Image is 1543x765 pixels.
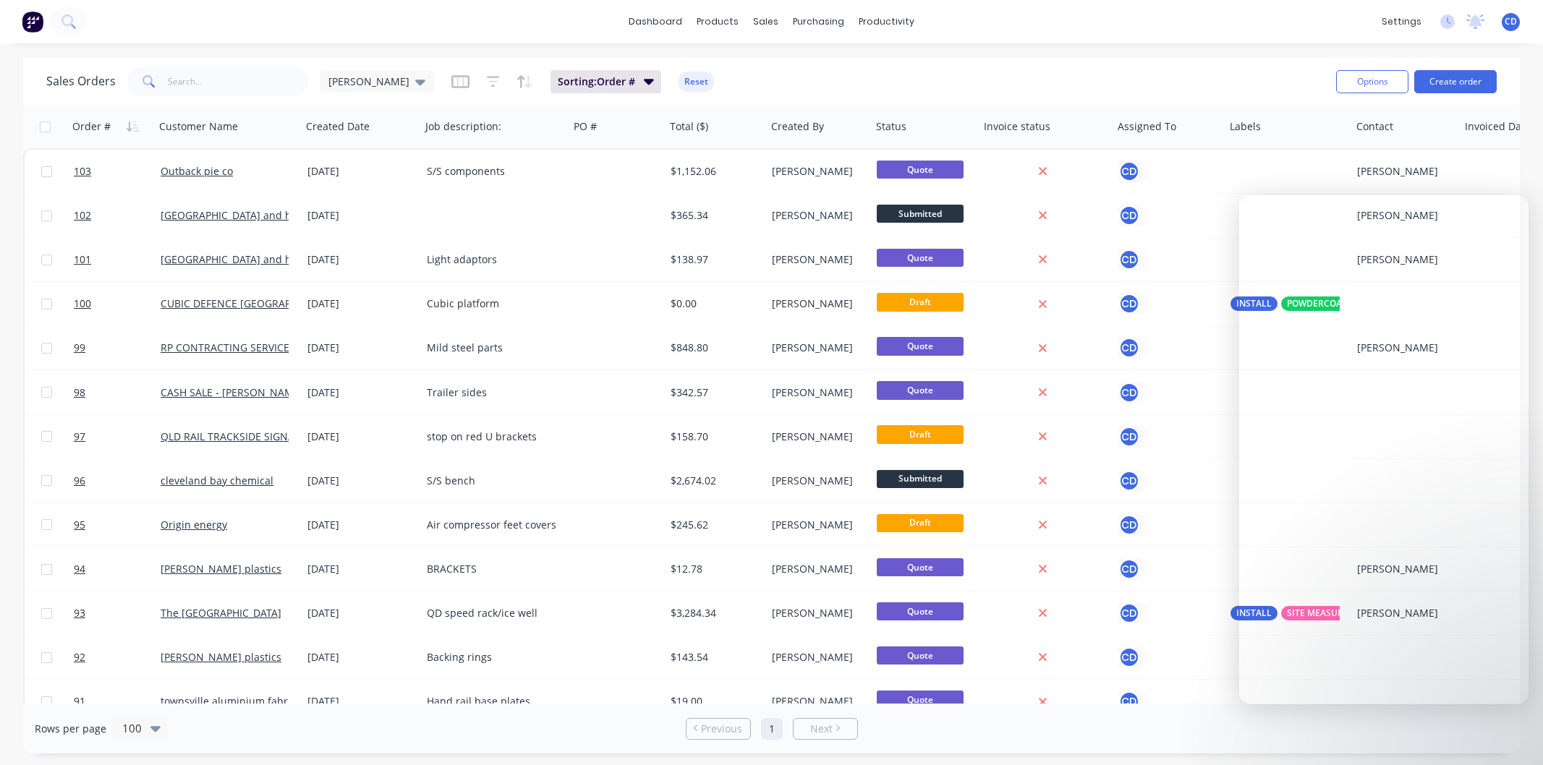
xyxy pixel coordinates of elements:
span: Quote [877,381,964,399]
button: CD [1118,249,1140,270]
iframe: Intercom live chat [1494,716,1529,751]
div: [PERSON_NAME] [772,164,861,179]
span: INSTALL [1236,296,1272,311]
button: CD [1118,382,1140,403]
div: Cubic platform [427,296,557,311]
div: [DATE] [307,562,415,576]
button: CD [1118,691,1140,712]
h1: Sales Orders [46,74,116,88]
div: Status [876,119,906,134]
div: [DATE] [307,252,415,267]
div: CD [1118,602,1140,624]
a: [GEOGRAPHIC_DATA] and health service [161,208,353,222]
a: Origin energy [161,518,227,531]
a: 97 [74,415,161,458]
div: [DATE] [307,164,415,179]
div: [PERSON_NAME] [772,518,861,532]
div: CD [1118,293,1140,315]
div: Assigned To [1118,119,1176,134]
div: products [689,11,746,33]
span: 98 [74,385,85,400]
button: Sorting:Order # [551,70,661,93]
div: [PERSON_NAME] [772,694,861,709]
div: CD [1118,646,1140,668]
div: [PERSON_NAME] [772,252,861,267]
div: Created Date [306,119,370,134]
button: Reset [679,72,714,92]
a: CUBIC DEFENCE [GEOGRAPHIC_DATA] [161,296,340,310]
a: dashboard [621,11,689,33]
div: [DATE] [307,296,415,311]
div: $19.00 [671,694,756,709]
a: [GEOGRAPHIC_DATA] and health service [161,252,353,266]
button: CD [1118,514,1140,536]
span: Quote [877,691,964,709]
div: [PERSON_NAME] [772,562,861,576]
button: Options [1336,70,1408,93]
div: [PERSON_NAME] [772,341,861,355]
span: Quote [877,602,964,620]
a: townsville aluminium fabrication [161,694,320,708]
span: [PERSON_NAME] [328,74,409,89]
a: Previous page [687,722,750,736]
span: Draft [877,514,964,532]
span: 97 [74,429,85,444]
button: CD [1118,558,1140,580]
div: [PERSON_NAME] [1357,164,1449,179]
div: Contact [1356,119,1393,134]
span: Sorting: Order # [558,74,635,89]
div: PO # [574,119,597,134]
span: 102 [74,208,91,223]
div: purchasing [786,11,851,33]
span: CD [1505,15,1517,28]
span: 100 [74,296,91,311]
span: Quote [877,646,964,664]
div: $365.34 [671,208,756,223]
div: BRACKETS [427,562,557,576]
button: CD [1118,470,1140,492]
div: $158.70 [671,429,756,444]
span: Submitted [877,470,964,488]
div: [PERSON_NAME] [772,606,861,620]
button: CD [1118,205,1140,226]
div: CD [1118,337,1140,359]
span: Quote [877,161,964,179]
a: 96 [74,459,161,503]
a: 98 [74,371,161,414]
input: Search... [168,67,309,96]
div: $1,152.06 [671,164,756,179]
span: 101 [74,252,91,267]
span: 96 [74,474,85,488]
div: Job description: [425,119,501,134]
a: Page 1 is your current page [761,718,783,740]
div: [DATE] [307,385,415,400]
button: INSTALLSITE MEASURE [1230,606,1354,620]
div: Total ($) [670,119,708,134]
a: QLD RAIL TRACKSIDE SIGNALS DEPOT [161,429,341,443]
div: CD [1118,426,1140,448]
div: [PERSON_NAME] [772,385,861,400]
a: 94 [74,547,161,591]
div: $12.78 [671,562,756,576]
a: 100 [74,282,161,325]
span: 93 [74,606,85,620]
span: Rows per page [35,722,106,736]
div: Order # [72,119,111,134]
div: [PERSON_NAME] [772,650,861,664]
div: $138.97 [671,252,756,267]
img: Factory [22,11,43,33]
iframe: Intercom live chat [1239,195,1529,704]
a: 99 [74,326,161,369]
div: QD speed rack/ice well [427,606,557,620]
a: 102 [74,194,161,237]
span: 103 [74,164,91,179]
button: INSTALLPOWDERCOAT [1230,296,1352,311]
div: [DATE] [307,429,415,444]
a: The [GEOGRAPHIC_DATA] [161,606,281,620]
span: 99 [74,341,85,355]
